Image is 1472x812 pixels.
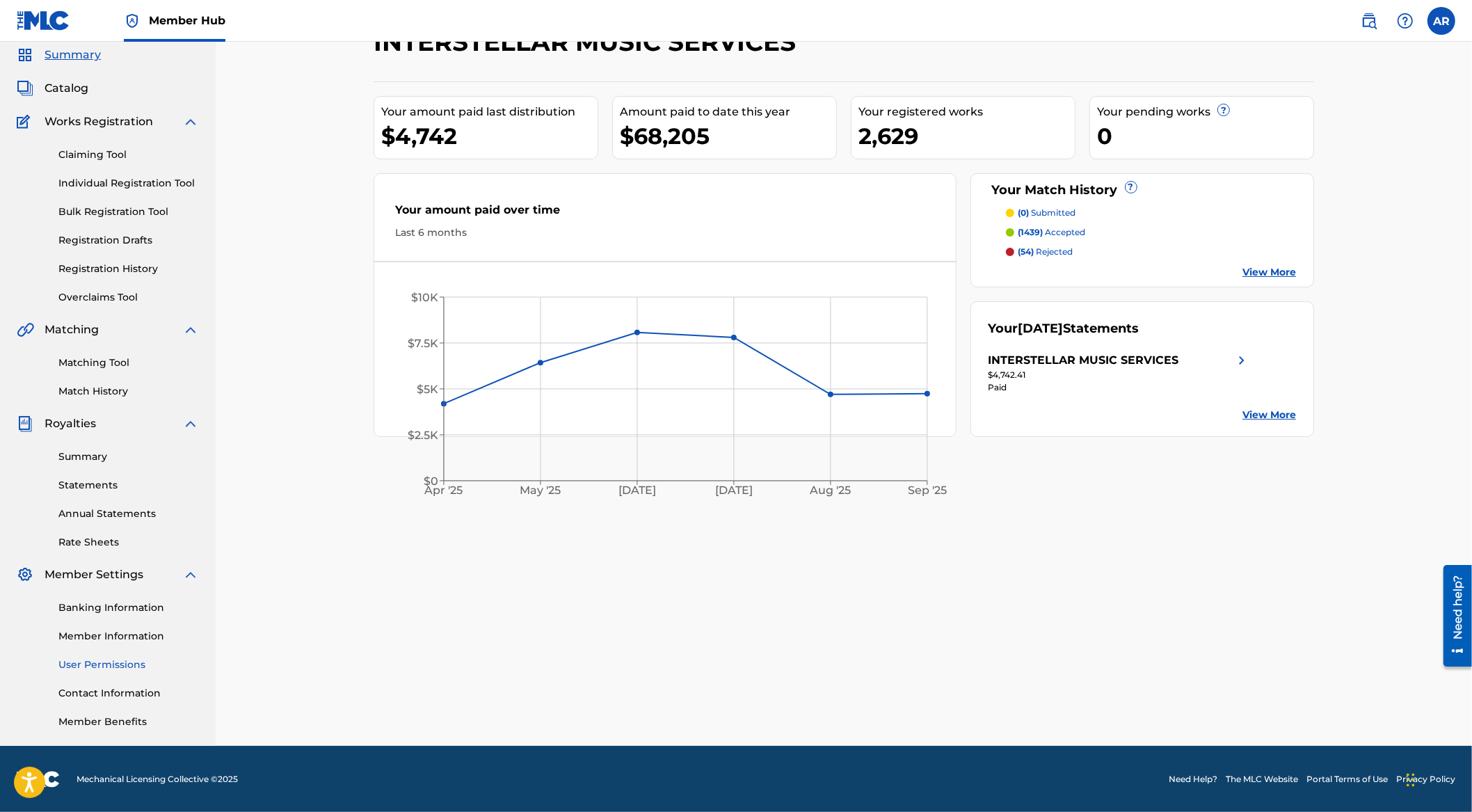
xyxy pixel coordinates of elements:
[1018,246,1034,257] span: (54)
[989,369,1250,381] div: $4,742.41
[618,484,656,497] tspan: [DATE]
[1218,104,1229,116] span: ?
[17,47,101,63] a: SummarySummary
[620,120,836,152] div: $68,205
[858,104,1075,120] div: Your registered works
[58,686,199,701] a: Contact Information
[374,26,803,58] h2: INTERSTELLAR MUSIC SERVICES
[1097,120,1313,152] div: 0
[58,148,199,162] a: Claiming Tool
[58,384,199,399] a: Match History
[1407,759,1415,801] div: Drag
[45,415,96,432] span: Royalties
[1242,408,1296,422] a: View More
[715,484,753,497] tspan: [DATE]
[182,113,199,130] img: expand
[58,600,199,615] a: Banking Information
[1018,246,1073,258] p: rejected
[411,291,438,304] tspan: $10K
[1169,773,1217,786] a: Need Help?
[17,415,33,432] img: Royalties
[1018,207,1030,218] span: (0)
[989,319,1139,338] div: Your Statements
[1018,227,1043,237] span: (1439)
[1006,207,1297,219] a: (0) submitted
[1018,207,1076,219] p: submitted
[17,771,60,788] img: logo
[1126,182,1137,193] span: ?
[1233,352,1250,369] img: right chevron icon
[1006,226,1297,239] a: (1439) accepted
[395,225,935,240] div: Last 6 months
[408,429,438,442] tspan: $2.5K
[1433,559,1472,671] iframe: Resource Center
[17,113,35,130] img: Works Registration
[908,484,947,497] tspan: Sep '25
[1402,745,1472,812] iframe: Chat Widget
[989,352,1250,394] a: INTERSTELLAR MUSIC SERVICESright chevron icon$4,742.41Paid
[77,773,238,786] span: Mechanical Licensing Collective © 2025
[45,113,153,130] span: Works Registration
[58,478,199,493] a: Statements
[149,13,225,29] span: Member Hub
[1396,773,1455,786] a: Privacy Policy
[58,262,199,276] a: Registration History
[1427,7,1455,35] div: User Menu
[124,13,141,29] img: Top Rightsholder
[989,352,1179,369] div: INTERSTELLAR MUSIC SERVICES
[381,120,598,152] div: $4,742
[858,120,1075,152] div: 2,629
[58,535,199,550] a: Rate Sheets
[17,47,33,63] img: Summary
[58,715,199,729] a: Member Benefits
[1226,773,1298,786] a: The MLC Website
[17,566,33,583] img: Member Settings
[45,80,88,97] span: Catalog
[989,181,1297,200] div: Your Match History
[45,321,99,338] span: Matching
[17,10,70,31] img: MLC Logo
[395,202,935,225] div: Your amount paid over time
[58,176,199,191] a: Individual Registration Tool
[45,47,101,63] span: Summary
[58,205,199,219] a: Bulk Registration Tool
[381,104,598,120] div: Your amount paid last distribution
[1397,13,1414,29] img: help
[1355,7,1383,35] a: Public Search
[58,449,199,464] a: Summary
[17,321,34,338] img: Matching
[520,484,561,497] tspan: May '25
[1242,265,1296,280] a: View More
[408,337,438,350] tspan: $7.5K
[1018,226,1086,239] p: accepted
[45,566,143,583] span: Member Settings
[417,383,438,396] tspan: $5K
[1097,104,1313,120] div: Your pending works
[1306,773,1388,786] a: Portal Terms of Use
[58,629,199,644] a: Member Information
[17,80,33,97] img: Catalog
[424,475,438,488] tspan: $0
[989,381,1250,394] div: Paid
[1006,246,1297,258] a: (54) rejected
[58,233,199,248] a: Registration Drafts
[424,484,463,497] tspan: Apr '25
[810,484,851,497] tspan: Aug '25
[1391,7,1419,35] div: Help
[17,80,88,97] a: CatalogCatalog
[182,566,199,583] img: expand
[182,415,199,432] img: expand
[1018,321,1064,336] span: [DATE]
[1361,13,1377,29] img: search
[58,658,199,672] a: User Permissions
[58,290,199,305] a: Overclaims Tool
[58,507,199,521] a: Annual Statements
[620,104,836,120] div: Amount paid to date this year
[182,321,199,338] img: expand
[58,356,199,370] a: Matching Tool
